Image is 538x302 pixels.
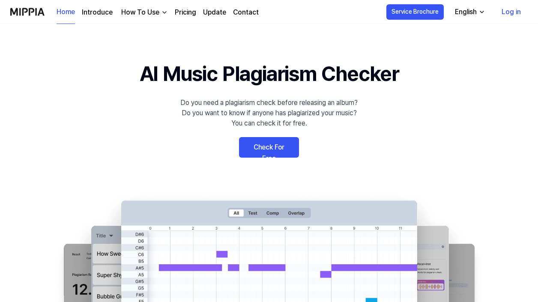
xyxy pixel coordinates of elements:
[448,3,490,21] button: English
[203,7,226,18] a: Update
[180,98,358,129] div: Do you need a plagiarism check before releasing an album? Do you want to know if anyone has plagi...
[120,7,161,18] div: How To Use
[386,4,444,20] button: Service Brochure
[120,7,168,18] button: How To Use
[161,9,168,16] img: down
[82,7,113,18] a: Introduce
[140,58,399,89] h1: AI Music Plagiarism Checker
[175,7,196,18] a: Pricing
[233,7,259,18] a: Contact
[239,137,299,158] a: Check For Free
[453,7,478,17] div: English
[57,0,75,24] a: Home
